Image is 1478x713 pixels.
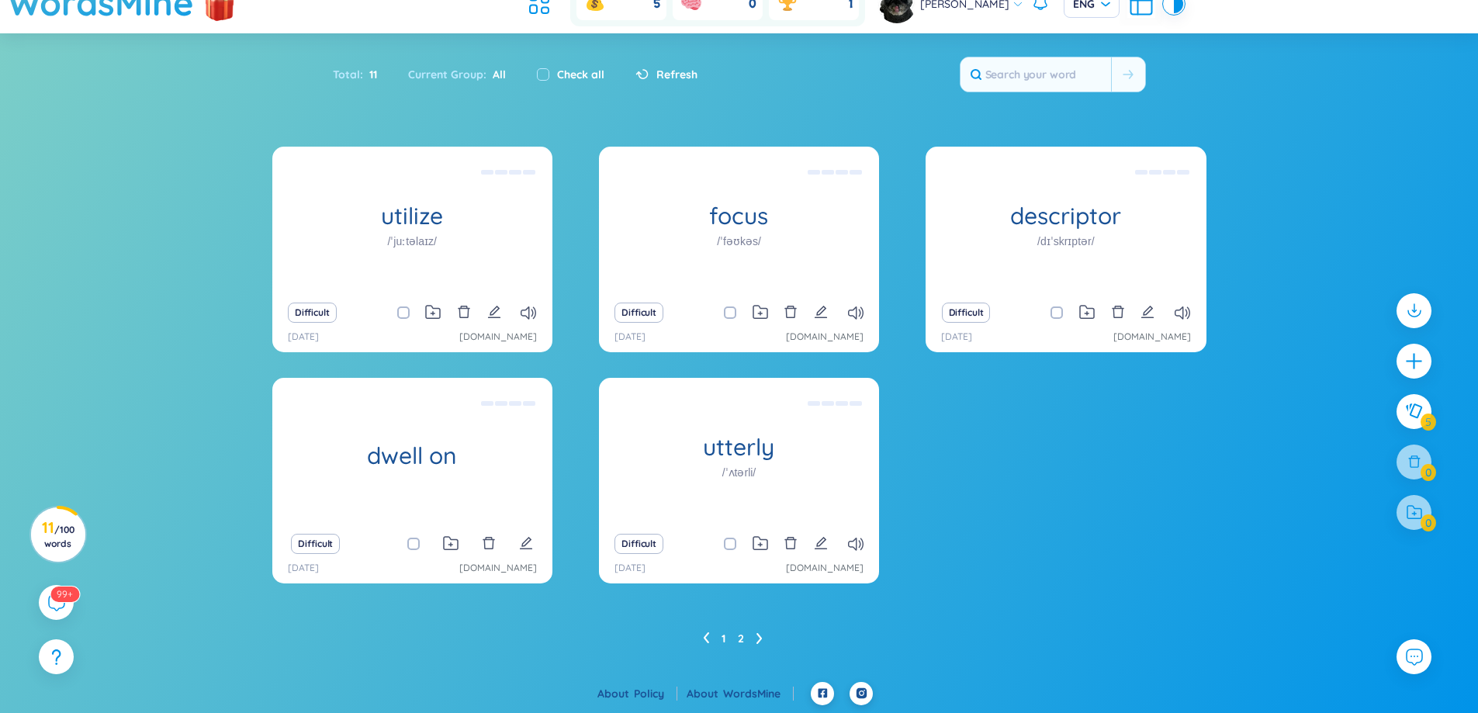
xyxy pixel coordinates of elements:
h1: /ˈjuːtəlaɪz/ [387,233,436,250]
a: WordsMine [723,687,794,701]
button: edit [814,302,828,324]
h1: dwell on [272,442,552,469]
input: Search your word [961,57,1111,92]
li: Previous Page [703,626,709,651]
h1: /ˈʌtərli/ [722,464,756,481]
h1: /dɪˈskrɪptər/ [1037,233,1095,250]
h1: utterly [599,434,879,461]
h1: /ˈfəʊkəs/ [717,233,761,250]
p: [DATE] [941,330,972,344]
span: plus [1404,351,1424,371]
span: 11 [363,66,377,83]
li: Next Page [756,626,763,651]
button: edit [1141,302,1154,324]
span: delete [1111,305,1125,319]
span: / 100 words [44,524,74,549]
span: edit [519,536,533,550]
span: delete [784,305,798,319]
button: delete [457,302,471,324]
div: About [687,685,794,702]
div: Total : [333,58,393,91]
span: All [486,67,506,81]
button: Difficult [942,303,991,323]
label: Check all [557,66,604,83]
p: [DATE] [288,330,319,344]
button: delete [482,533,496,555]
button: Difficult [614,534,663,554]
a: [DOMAIN_NAME] [459,561,537,576]
span: edit [487,305,501,319]
h1: focus [599,202,879,230]
a: 2 [738,627,744,650]
h1: utilize [272,202,552,230]
li: 2 [738,626,744,651]
span: delete [784,536,798,550]
div: Current Group : [393,58,521,91]
span: edit [814,536,828,550]
button: Difficult [291,534,340,554]
li: 1 [722,626,725,651]
a: [DOMAIN_NAME] [786,561,864,576]
div: About [597,685,677,702]
button: Difficult [614,303,663,323]
span: delete [457,305,471,319]
p: [DATE] [614,561,646,576]
h1: descriptor [926,202,1206,230]
button: delete [784,302,798,324]
span: edit [814,305,828,319]
button: Difficult [288,303,337,323]
a: [DOMAIN_NAME] [786,330,864,344]
a: 1 [722,627,725,650]
button: edit [487,302,501,324]
p: [DATE] [614,330,646,344]
p: [DATE] [288,561,319,576]
button: delete [784,533,798,555]
button: edit [814,533,828,555]
span: delete [482,536,496,550]
button: edit [519,533,533,555]
a: [DOMAIN_NAME] [1113,330,1191,344]
sup: 577 [50,587,79,602]
a: [DOMAIN_NAME] [459,330,537,344]
a: Policy [634,687,677,701]
button: delete [1111,302,1125,324]
span: Refresh [656,66,697,83]
h3: 11 [40,521,75,549]
span: edit [1141,305,1154,319]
